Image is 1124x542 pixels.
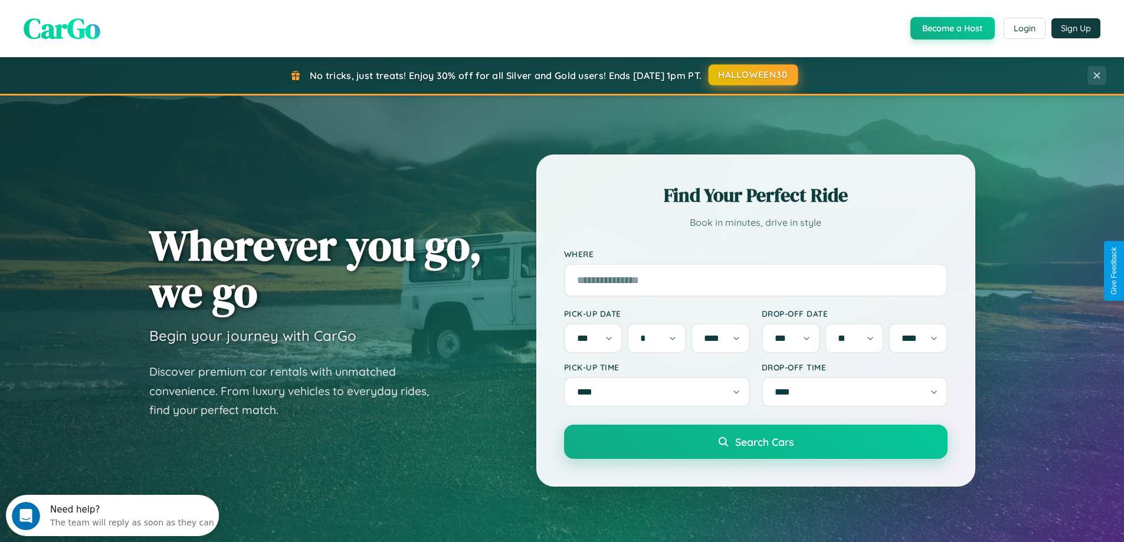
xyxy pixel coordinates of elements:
[310,70,702,81] span: No tricks, just treats! Enjoy 30% off for all Silver and Gold users! Ends [DATE] 1pm PT.
[1110,247,1118,295] div: Give Feedback
[735,435,794,448] span: Search Cars
[564,249,948,259] label: Where
[44,19,208,32] div: The team will reply as soon as they can
[564,425,948,459] button: Search Cars
[564,214,948,231] p: Book in minutes, drive in style
[1051,18,1100,38] button: Sign Up
[564,308,750,318] label: Pick-up Date
[44,10,208,19] div: Need help?
[5,5,219,37] div: Open Intercom Messenger
[564,182,948,208] h2: Find Your Perfect Ride
[149,327,356,344] h3: Begin your journey with CarGo
[709,64,798,86] button: HALLOWEEN30
[24,9,100,48] span: CarGo
[564,362,750,372] label: Pick-up Time
[149,222,482,315] h1: Wherever you go, we go
[1004,18,1046,39] button: Login
[762,362,948,372] label: Drop-off Time
[910,17,995,40] button: Become a Host
[149,362,444,420] p: Discover premium car rentals with unmatched convenience. From luxury vehicles to everyday rides, ...
[12,502,40,530] iframe: Intercom live chat
[762,308,948,318] label: Drop-off Date
[6,495,219,536] iframe: Intercom live chat discovery launcher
